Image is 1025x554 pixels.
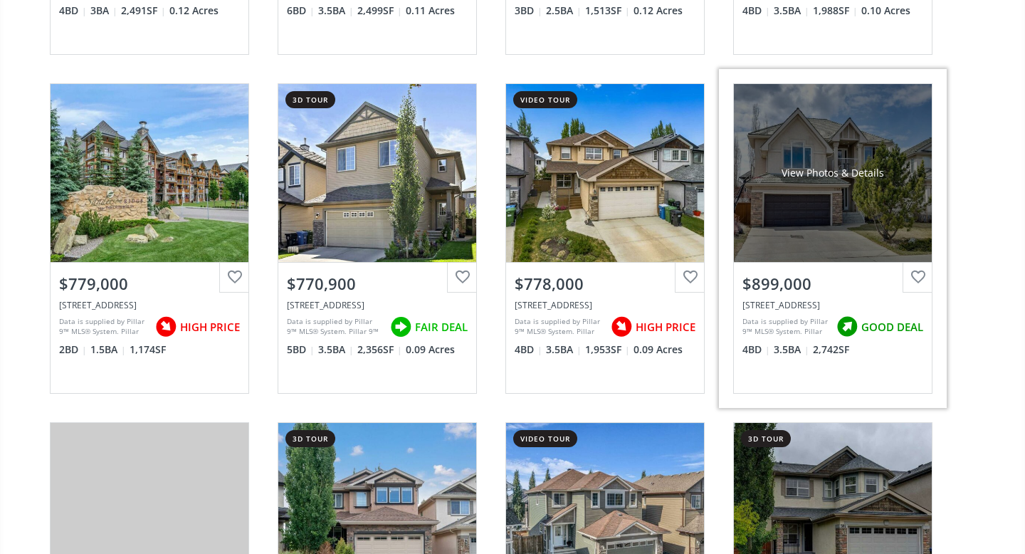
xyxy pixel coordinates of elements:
span: 0.10 Acres [861,4,910,18]
span: 0.09 Acres [406,343,455,357]
span: 6 BD [287,4,315,18]
span: 1,988 SF [813,4,858,18]
span: 3.5 BA [774,4,809,18]
div: 1758 Evergreen Drive SW, Calgary, AB T2Y 3T7 [742,299,923,311]
span: 2,742 SF [813,343,849,357]
span: 1,174 SF [130,343,166,357]
span: 0.11 Acres [406,4,455,18]
div: 194 Everglen Crescent SW, Calgary, AB T2Y 5E6 [287,299,468,311]
span: FAIR DEAL [415,320,468,335]
div: $779,000 [59,273,240,295]
span: 0.12 Acres [634,4,683,18]
img: rating icon [387,313,415,341]
span: 3.5 BA [318,4,354,18]
span: 3.5 BA [774,343,809,357]
span: 2 BD [59,343,87,357]
span: HIGH PRICE [636,320,695,335]
div: View Photos & Details [782,166,884,180]
span: 5 BD [287,343,315,357]
div: $899,000 [742,273,923,295]
div: 196 Everwillow Park SW, Calgary, AB T2Y 5E1 [515,299,695,311]
span: GOOD DEAL [861,320,923,335]
span: 1,513 SF [585,4,630,18]
span: 3 BA [90,4,117,18]
span: 2,356 SF [357,343,402,357]
span: 3 BD [515,4,542,18]
img: rating icon [152,313,180,341]
a: 3d tour$770,900[STREET_ADDRESS]Data is supplied by Pillar 9™ MLS® System. Pillar 9™ is the owner ... [263,69,491,408]
div: 2330 Fish Creek Boulevard SW #1312, Calgary, AB T2Y0L1 [59,299,240,311]
span: 4 BD [515,343,542,357]
span: 4 BD [59,4,87,18]
span: 3.5 BA [318,343,354,357]
span: 0.09 Acres [634,343,683,357]
div: $778,000 [515,273,695,295]
span: 2.5 BA [546,4,582,18]
img: rating icon [833,313,861,341]
span: HIGH PRICE [180,320,240,335]
span: 1.5 BA [90,343,126,357]
span: 2,499 SF [357,4,402,18]
span: 2,491 SF [121,4,166,18]
span: 1,953 SF [585,343,630,357]
span: 0.12 Acres [169,4,219,18]
a: $779,000[STREET_ADDRESS]Data is supplied by Pillar 9™ MLS® System. Pillar 9™ is the owner of the ... [36,69,263,408]
div: Data is supplied by Pillar 9™ MLS® System. Pillar 9™ is the owner of the copyright in its MLS® Sy... [742,316,829,338]
img: rating icon [607,313,636,341]
span: 4 BD [742,4,770,18]
a: View Photos & Details$899,000[STREET_ADDRESS]Data is supplied by Pillar 9™ MLS® System. Pillar 9™... [719,69,947,408]
div: Data is supplied by Pillar 9™ MLS® System. Pillar 9™ is the owner of the copyright in its MLS® Sy... [515,316,604,338]
div: $770,900 [287,273,468,295]
a: video tour$778,000[STREET_ADDRESS]Data is supplied by Pillar 9™ MLS® System. Pillar 9™ is the own... [491,69,719,408]
span: 4 BD [742,343,770,357]
div: Data is supplied by Pillar 9™ MLS® System. Pillar 9™ is the owner of the copyright in its MLS® Sy... [287,316,383,338]
div: Data is supplied by Pillar 9™ MLS® System. Pillar 9™ is the owner of the copyright in its MLS® Sy... [59,316,148,338]
span: 3.5 BA [546,343,582,357]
